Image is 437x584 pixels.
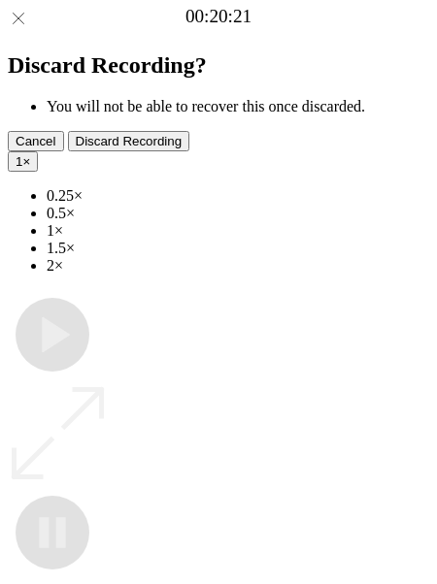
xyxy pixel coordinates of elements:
[47,205,429,222] li: 0.5×
[47,187,429,205] li: 0.25×
[8,131,64,151] button: Cancel
[68,131,190,151] button: Discard Recording
[47,257,429,275] li: 2×
[47,98,429,115] li: You will not be able to recover this once discarded.
[47,240,429,257] li: 1.5×
[8,151,38,172] button: 1×
[16,154,22,169] span: 1
[185,6,252,27] a: 00:20:21
[8,52,429,79] h2: Discard Recording?
[47,222,429,240] li: 1×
